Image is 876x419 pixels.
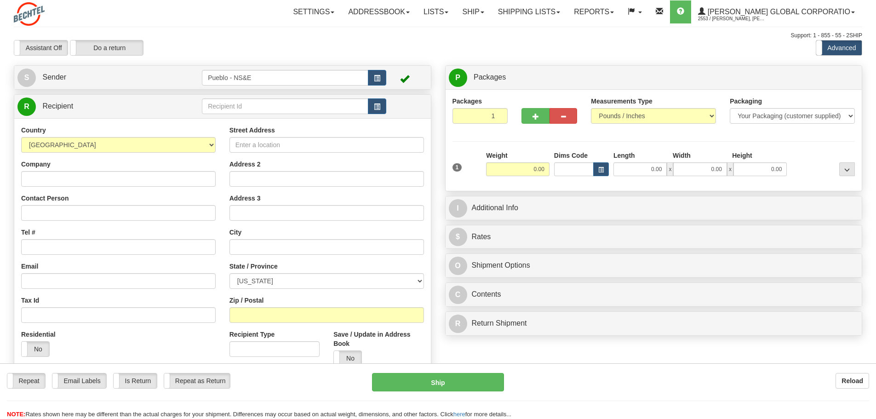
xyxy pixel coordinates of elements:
label: Email [21,262,38,271]
label: No [334,351,361,366]
label: No [22,342,49,356]
span: O [449,257,467,275]
span: Packages [474,73,506,81]
span: 2553 / [PERSON_NAME], [PERSON_NAME] [698,14,767,23]
b: Reload [842,377,863,385]
label: Residential [21,330,56,339]
a: Reports [567,0,621,23]
label: Country [21,126,46,135]
label: Packaging [730,97,762,106]
span: x [727,162,733,176]
a: [PERSON_NAME] Global Corporatio 2553 / [PERSON_NAME], [PERSON_NAME] [691,0,862,23]
a: CContents [449,285,859,304]
span: $ [449,228,467,246]
a: S Sender [17,68,202,87]
span: Recipient [42,102,73,110]
a: $Rates [449,228,859,247]
a: OShipment Options [449,256,859,275]
label: Tel # [21,228,35,237]
a: P Packages [449,68,859,87]
span: Sender [42,73,66,81]
label: Contact Person [21,194,69,203]
label: Measurements Type [591,97,653,106]
label: Recipient Type [229,330,275,339]
span: 1 [452,163,462,172]
span: I [449,199,467,218]
label: City [229,228,241,237]
input: Sender Id [202,70,368,86]
a: here [453,411,465,418]
span: P [449,69,467,87]
a: R Recipient [17,97,182,116]
a: Ship [455,0,491,23]
label: Street Address [229,126,275,135]
button: Ship [372,373,504,391]
button: Reload [836,373,869,389]
span: R [449,315,467,333]
a: Shipping lists [491,0,567,23]
span: x [667,162,673,176]
span: NOTE: [7,411,25,418]
label: Weight [486,151,507,160]
label: Zip / Postal [229,296,264,305]
input: Enter a location [229,137,424,153]
label: State / Province [229,262,278,271]
label: Assistant Off [14,40,68,55]
div: ... [839,162,855,176]
label: Dims Code [554,151,588,160]
label: Tax Id [21,296,39,305]
a: RReturn Shipment [449,314,859,333]
span: R [17,98,36,116]
label: Width [673,151,691,160]
label: Repeat as Return [164,373,230,388]
label: Do a return [70,40,143,55]
label: Address 2 [229,160,261,169]
span: C [449,286,467,304]
span: S [17,69,36,87]
div: Support: 1 - 855 - 55 - 2SHIP [14,32,862,40]
img: logo2553.jpg [14,2,45,26]
label: Address 3 [229,194,261,203]
span: [PERSON_NAME] Global Corporatio [705,8,850,16]
a: Lists [417,0,455,23]
a: IAdditional Info [449,199,859,218]
label: Repeat [7,373,45,388]
a: Settings [286,0,341,23]
label: Email Labels [52,373,106,388]
label: Is Return [114,373,157,388]
label: Company [21,160,51,169]
label: Advanced [816,40,862,55]
label: Packages [452,97,482,106]
a: Addressbook [341,0,417,23]
label: Length [613,151,635,160]
label: Save / Update in Address Book [333,330,424,348]
label: Height [732,151,752,160]
input: Recipient Id [202,98,368,114]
